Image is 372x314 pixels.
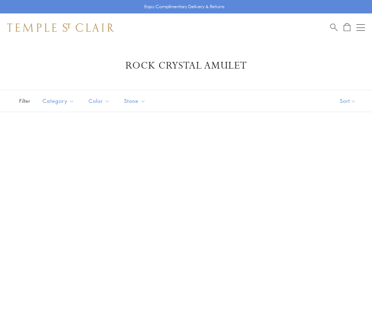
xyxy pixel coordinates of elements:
[324,90,372,112] button: Show sort by
[85,97,115,105] span: Color
[37,93,80,109] button: Category
[330,23,338,32] a: Search
[119,93,151,109] button: Stone
[39,97,80,105] span: Category
[344,23,350,32] a: Open Shopping Bag
[7,23,114,32] img: Temple St. Clair
[144,3,225,10] p: Enjoy Complimentary Delivery & Returns
[83,93,115,109] button: Color
[120,97,151,105] span: Stone
[18,59,354,72] h1: Rock Crystal Amulet
[356,23,365,32] button: Open navigation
